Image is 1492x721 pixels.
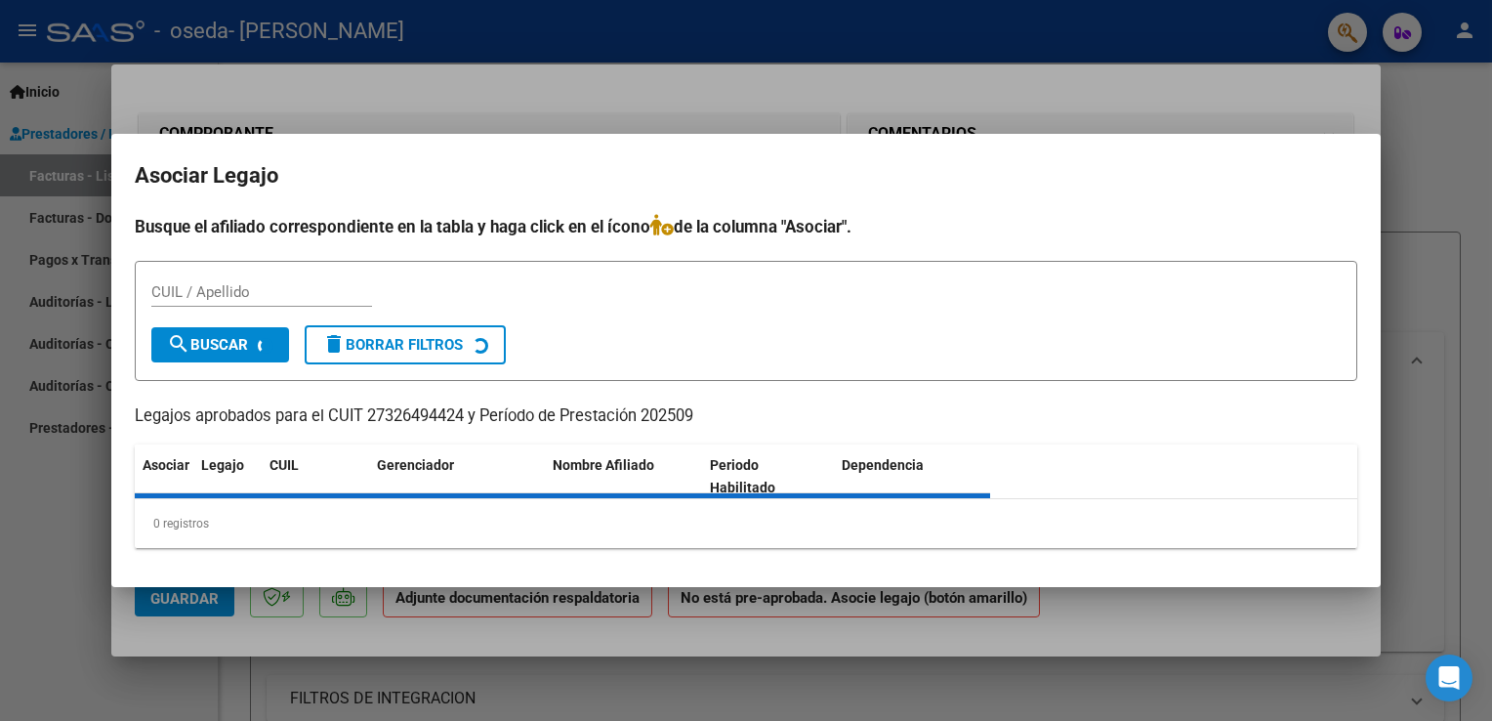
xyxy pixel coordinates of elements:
span: Borrar Filtros [322,336,463,354]
datatable-header-cell: CUIL [262,445,369,509]
datatable-header-cell: Legajo [193,445,262,509]
span: Asociar [143,457,189,473]
datatable-header-cell: Nombre Afiliado [545,445,702,509]
div: Open Intercom Messenger [1426,655,1472,701]
h4: Busque el afiliado correspondiente en la tabla y haga click en el ícono de la columna "Asociar". [135,214,1357,239]
datatable-header-cell: Asociar [135,445,193,509]
div: 0 registros [135,499,1357,548]
h2: Asociar Legajo [135,157,1357,194]
span: Buscar [167,336,248,354]
datatable-header-cell: Gerenciador [369,445,545,509]
datatable-header-cell: Periodo Habilitado [702,445,834,509]
span: Periodo Habilitado [710,457,775,495]
span: Gerenciador [377,457,454,473]
p: Legajos aprobados para el CUIT 27326494424 y Período de Prestación 202509 [135,404,1357,429]
datatable-header-cell: Dependencia [834,445,991,509]
button: Buscar [151,327,289,362]
span: CUIL [269,457,299,473]
span: Nombre Afiliado [553,457,654,473]
mat-icon: delete [322,332,346,356]
span: Legajo [201,457,244,473]
mat-icon: search [167,332,190,356]
span: Dependencia [842,457,924,473]
button: Borrar Filtros [305,325,506,364]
